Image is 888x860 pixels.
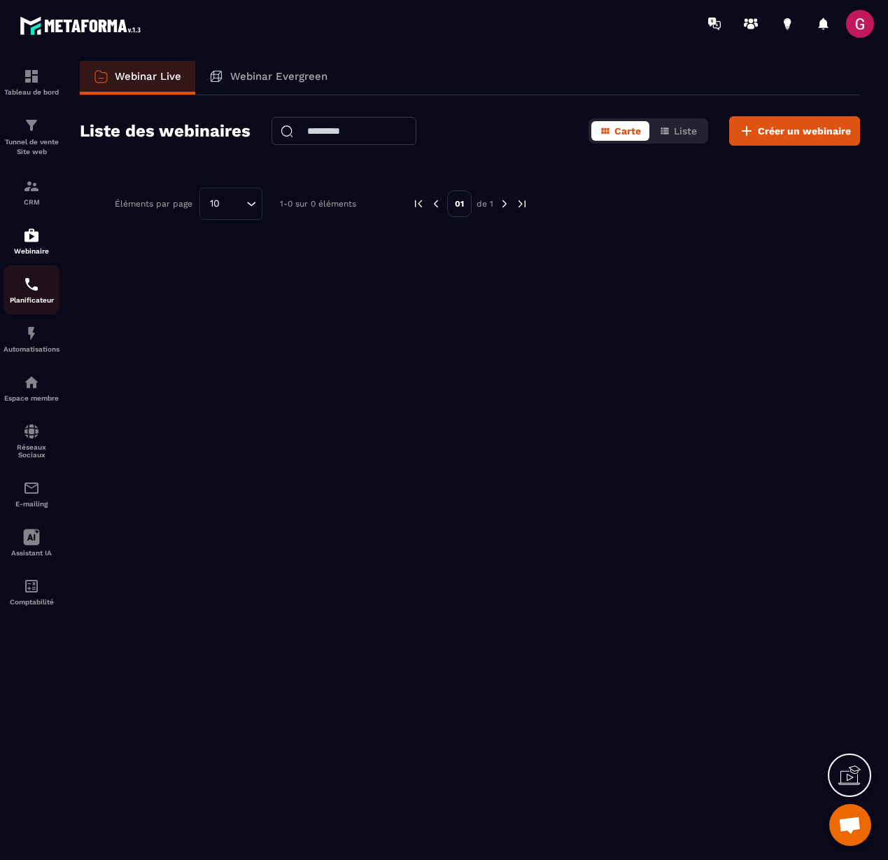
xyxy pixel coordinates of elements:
p: Assistant IA [3,549,59,557]
div: Search for option [199,188,262,220]
div: Ouvrir le chat [829,804,871,846]
button: Carte [591,121,649,141]
p: Tableau de bord [3,88,59,96]
p: de 1 [477,198,493,209]
img: social-network [23,423,40,440]
img: next [498,197,511,210]
img: automations [23,227,40,244]
a: Assistant IA [3,518,59,567]
button: Liste [651,121,705,141]
p: Planificateur [3,296,59,304]
a: formationformationCRM [3,167,59,216]
a: social-networksocial-networkRéseaux Sociaux [3,412,59,469]
img: formation [23,117,40,134]
img: next [516,197,528,210]
button: Créer un webinaire [729,116,860,146]
img: scheduler [23,276,40,293]
p: E-mailing [3,500,59,508]
p: Automatisations [3,345,59,353]
p: Webinaire [3,247,59,255]
img: automations [23,374,40,391]
a: automationsautomationsAutomatisations [3,314,59,363]
p: Webinar Evergreen [230,70,327,83]
a: emailemailE-mailing [3,469,59,518]
p: Webinar Live [115,70,181,83]
input: Search for option [225,196,243,211]
p: 01 [447,190,472,217]
p: Réseaux Sociaux [3,443,59,459]
a: Webinar Live [80,61,195,95]
h2: Liste des webinaires [80,117,251,145]
span: Carte [614,125,641,137]
img: logo [20,13,146,39]
p: CRM [3,198,59,206]
p: Comptabilité [3,598,59,606]
p: Tunnel de vente Site web [3,137,59,157]
img: formation [23,68,40,85]
a: formationformationTableau de bord [3,57,59,106]
a: accountantaccountantComptabilité [3,567,59,616]
img: accountant [23,578,40,595]
img: prev [430,197,442,210]
p: 1-0 sur 0 éléments [280,199,356,209]
img: formation [23,178,40,195]
a: automationsautomationsWebinaire [3,216,59,265]
a: schedulerschedulerPlanificateur [3,265,59,314]
span: 10 [205,196,225,211]
img: automations [23,325,40,342]
img: email [23,480,40,497]
span: Créer un webinaire [758,124,851,138]
p: Éléments par page [115,199,192,209]
p: Espace membre [3,394,59,402]
img: prev [412,197,425,210]
span: Liste [674,125,697,137]
a: formationformationTunnel de vente Site web [3,106,59,167]
a: automationsautomationsEspace membre [3,363,59,412]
